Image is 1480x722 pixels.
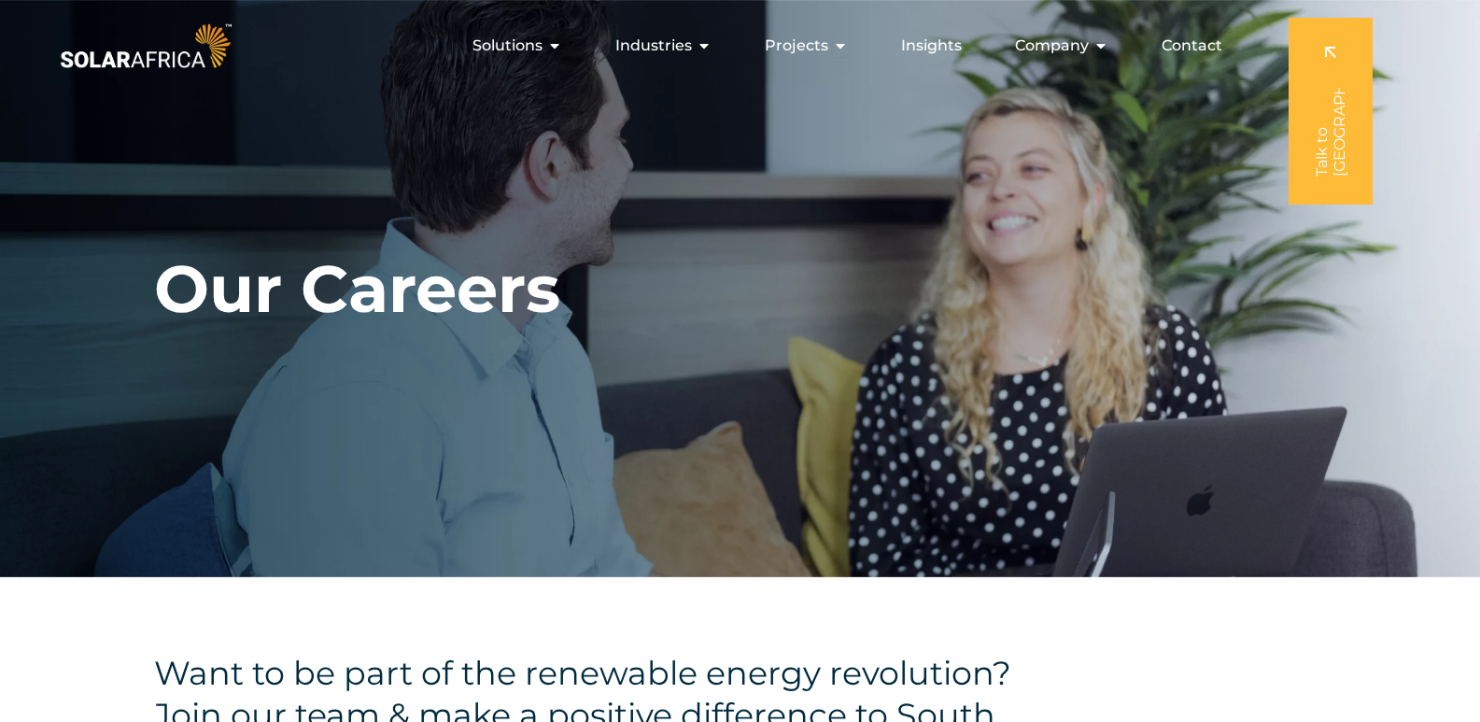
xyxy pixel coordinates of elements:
[1162,35,1222,57] a: Contact
[472,35,543,57] span: Solutions
[901,35,962,57] a: Insights
[765,35,828,57] span: Projects
[154,249,560,329] h1: Our Careers
[235,27,1237,64] div: Menu Toggle
[615,35,692,57] span: Industries
[235,27,1237,64] nav: Menu
[1015,35,1089,57] span: Company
